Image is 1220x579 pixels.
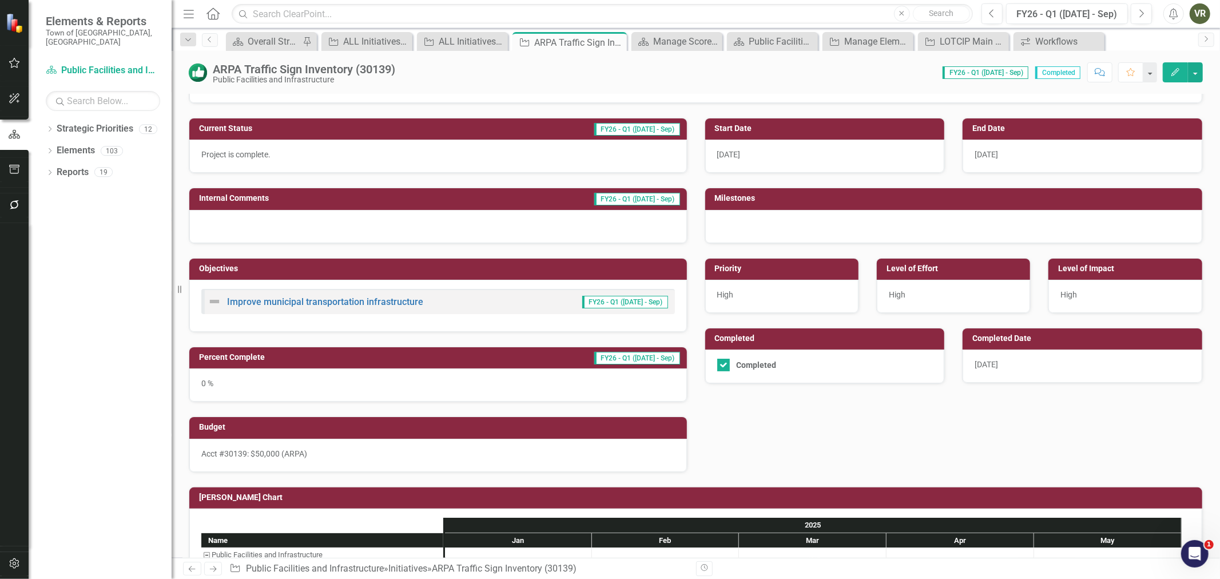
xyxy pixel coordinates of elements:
[57,122,133,136] a: Strategic Priorities
[889,290,905,299] span: High
[1010,7,1124,21] div: FY26 - Q1 ([DATE] - Sep)
[445,533,592,548] div: Jan
[439,34,505,49] div: ALL Initiatives Across Priorities
[594,193,680,205] span: FY26 - Q1 ([DATE] - Sep)
[1060,290,1077,299] span: High
[139,124,157,134] div: 12
[739,533,887,548] div: Mar
[212,548,323,562] div: Public Facilities and Infrastructure
[975,360,998,369] span: [DATE]
[199,264,681,273] h3: Objectives
[199,493,1197,502] h3: [PERSON_NAME] Chart
[199,124,382,133] h3: Current Status
[57,166,89,179] a: Reports
[975,150,998,159] span: [DATE]
[432,563,577,574] div: ARPA Traffic Sign Inventory (30139)
[592,533,739,548] div: Feb
[730,34,815,49] a: Public Facilities and Infrastructure
[972,124,1197,133] h3: End Date
[594,123,680,136] span: FY26 - Q1 ([DATE] - Sep)
[199,423,681,431] h3: Budget
[844,34,911,49] div: Manage Elements
[940,34,1006,49] div: LOTCIP Main St Recon & Safety Phases 1 & 2 (#L159-0005 & 0006, 30147 & TBD)
[199,353,407,362] h3: Percent Complete
[201,548,443,562] div: Public Facilities and Infrastructure
[201,533,443,548] div: Name
[887,533,1034,548] div: Apr
[46,28,160,47] small: Town of [GEOGRAPHIC_DATA], [GEOGRAPHIC_DATA]
[46,91,160,111] input: Search Below...
[1058,264,1196,273] h3: Level of Impact
[1006,3,1128,24] button: FY26 - Q1 ([DATE] - Sep)
[715,194,1197,203] h3: Milestones
[972,334,1197,343] h3: Completed Date
[913,6,970,22] button: Search
[213,63,395,76] div: ARPA Traffic Sign Inventory (30139)
[594,352,680,364] span: FY26 - Q1 ([DATE] - Sep)
[717,150,741,159] span: [DATE]
[46,64,160,77] a: Public Facilities and Infrastructure
[94,168,113,177] div: 19
[921,34,1006,49] a: LOTCIP Main St Recon & Safety Phases 1 & 2 (#L159-0005 & 0006, 30147 & TBD)
[582,296,668,308] span: FY26 - Q1 ([DATE] - Sep)
[1205,540,1214,549] span: 1
[1034,533,1182,548] div: May
[749,34,815,49] div: Public Facilities and Infrastructure
[388,563,427,574] a: Initiatives
[248,34,300,49] div: Overall Strategy
[57,144,95,157] a: Elements
[420,34,505,49] a: ALL Initiatives Across Priorities
[445,518,1182,533] div: 2025
[717,290,734,299] span: High
[201,548,443,562] div: Task: Public Facilities and Infrastructure Start date: 2025-01-01 End date: 2025-01-02
[715,264,853,273] h3: Priority
[208,295,221,308] img: Not Defined
[1181,540,1209,568] iframe: Intercom live chat
[715,334,939,343] h3: Completed
[189,368,687,402] div: 0 %
[46,14,160,28] span: Elements & Reports
[6,13,26,33] img: ClearPoint Strategy
[715,124,939,133] h3: Start Date
[101,146,123,156] div: 103
[1016,34,1102,49] a: Workflows
[232,4,973,24] input: Search ClearPoint...
[213,76,395,84] div: Public Facilities and Infrastructure
[1190,3,1210,24] button: VR
[825,34,911,49] a: Manage Elements
[1035,34,1102,49] div: Workflows
[229,34,300,49] a: Overall Strategy
[943,66,1028,79] span: FY26 - Q1 ([DATE] - Sep)
[929,9,953,18] span: Search
[201,149,675,160] p: Project is complete.
[343,34,410,49] div: ALL Initiatives Across Priorities - only Completed
[227,296,423,307] a: Improve municipal transportation infrastructure
[189,64,207,82] img: Completed in the Last Quarter
[201,449,307,458] span: Acct #30139: $50,000 (ARPA)
[1035,66,1080,79] span: Completed
[887,264,1024,273] h3: Level of Effort
[199,194,414,203] h3: Internal Comments
[324,34,410,49] a: ALL Initiatives Across Priorities - only Completed
[229,562,687,576] div: » »
[246,563,384,574] a: Public Facilities and Infrastructure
